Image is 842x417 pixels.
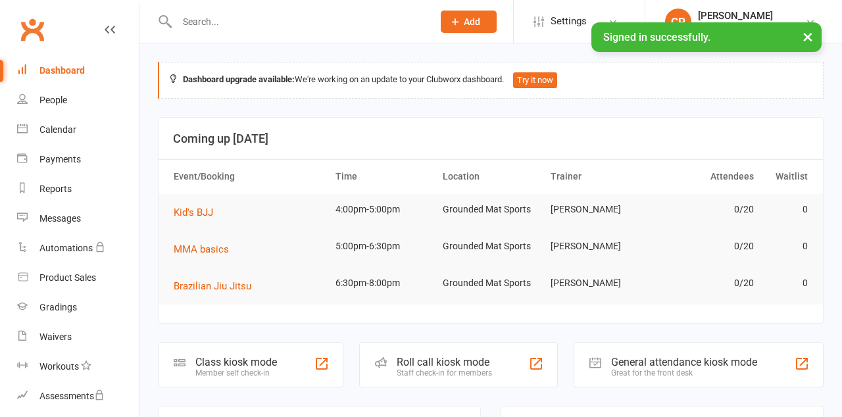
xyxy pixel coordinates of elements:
[183,74,295,84] strong: Dashboard upgrade available:
[397,368,492,378] div: Staff check-in for members
[174,205,222,220] button: Kid's BJJ
[17,56,139,86] a: Dashboard
[17,86,139,115] a: People
[17,263,139,293] a: Product Sales
[330,194,437,225] td: 4:00pm-5:00pm
[441,11,497,33] button: Add
[796,22,820,51] button: ×
[174,278,260,294] button: Brazilian Jiu Jitsu
[39,95,67,105] div: People
[437,194,545,225] td: Grounded Mat Sports
[551,7,587,36] span: Settings
[39,331,72,342] div: Waivers
[513,72,557,88] button: Try it now
[39,213,81,224] div: Messages
[39,391,105,401] div: Assessments
[652,268,760,299] td: 0/20
[17,233,139,263] a: Automations
[17,293,139,322] a: Gradings
[174,280,251,292] span: Brazilian Jiu Jitsu
[545,160,653,193] th: Trainer
[437,231,545,262] td: Grounded Mat Sports
[652,160,760,193] th: Attendees
[760,268,814,299] td: 0
[652,194,760,225] td: 0/20
[195,356,277,368] div: Class kiosk mode
[174,241,238,257] button: MMA basics
[437,268,545,299] td: Grounded Mat Sports
[330,268,437,299] td: 6:30pm-8:00pm
[545,194,653,225] td: [PERSON_NAME]
[652,231,760,262] td: 0/20
[611,356,757,368] div: General attendance kiosk mode
[158,62,824,99] div: We're working on an update to your Clubworx dashboard.
[174,243,229,255] span: MMA basics
[173,12,424,31] input: Search...
[464,16,480,27] span: Add
[397,356,492,368] div: Roll call kiosk mode
[17,381,139,411] a: Assessments
[39,272,96,283] div: Product Sales
[195,368,277,378] div: Member self check-in
[611,368,757,378] div: Great for the front desk
[17,204,139,233] a: Messages
[665,9,691,35] div: CP
[17,322,139,352] a: Waivers
[545,268,653,299] td: [PERSON_NAME]
[17,174,139,204] a: Reports
[168,160,330,193] th: Event/Booking
[39,154,81,164] div: Payments
[39,65,85,76] div: Dashboard
[698,22,786,34] div: Grounded Mat Sports
[17,115,139,145] a: Calendar
[760,160,814,193] th: Waitlist
[603,31,710,43] span: Signed in successfully.
[437,160,545,193] th: Location
[545,231,653,262] td: [PERSON_NAME]
[39,184,72,194] div: Reports
[174,207,213,218] span: Kid's BJJ
[16,13,49,46] a: Clubworx
[39,361,79,372] div: Workouts
[760,194,814,225] td: 0
[17,145,139,174] a: Payments
[39,124,76,135] div: Calendar
[39,243,93,253] div: Automations
[17,352,139,381] a: Workouts
[760,231,814,262] td: 0
[39,302,77,312] div: Gradings
[698,10,786,22] div: [PERSON_NAME]
[330,160,437,193] th: Time
[330,231,437,262] td: 5:00pm-6:30pm
[173,132,808,145] h3: Coming up [DATE]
